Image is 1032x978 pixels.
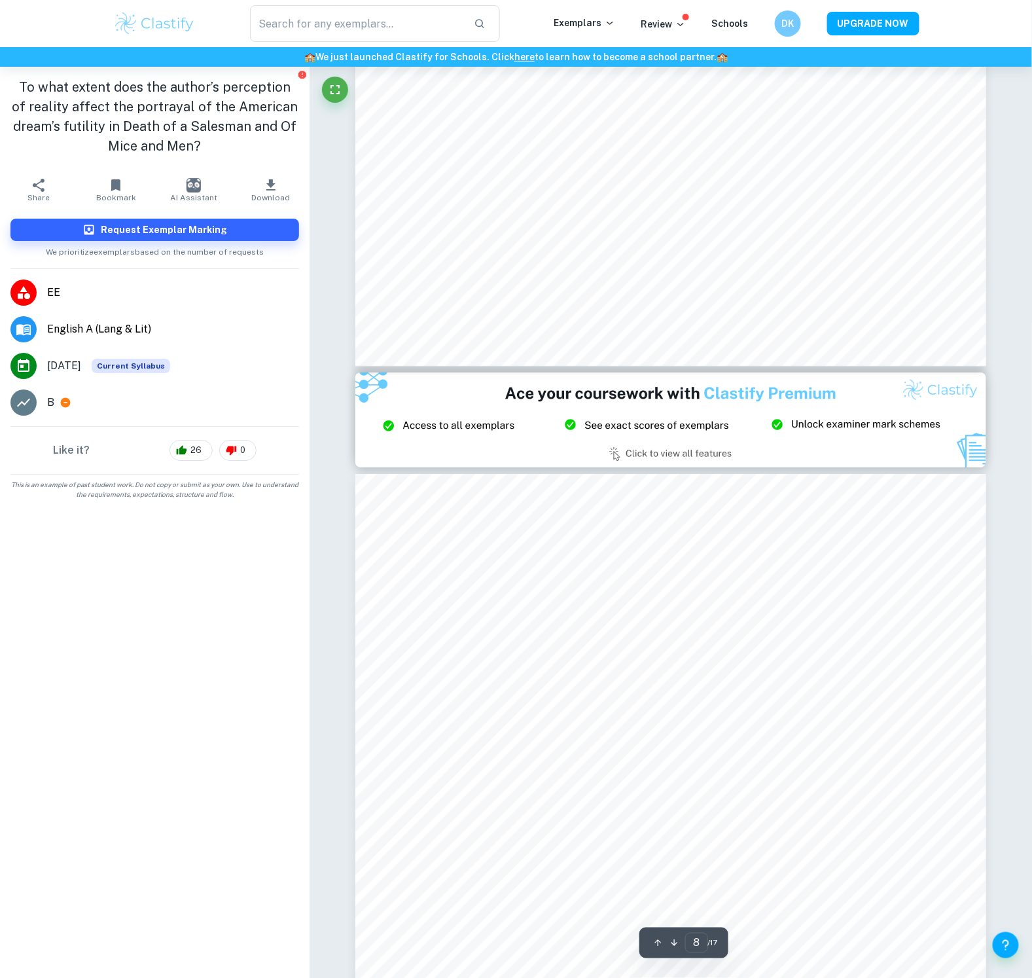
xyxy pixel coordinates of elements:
div: 0 [219,440,257,461]
span: 🏫 [304,52,315,62]
span: We prioritize exemplars based on the number of requests [46,241,264,258]
a: here [514,52,535,62]
span: Download [251,193,290,202]
button: AI Assistant [155,172,232,208]
a: Schools [712,18,749,29]
span: English A (Lang & Lit) [47,321,299,337]
h6: Request Exemplar Marking [101,223,227,237]
div: 26 [169,440,213,461]
button: DK [775,10,801,37]
img: Clastify logo [113,10,196,37]
span: Share [27,193,50,202]
span: 0 [233,444,253,457]
span: 🏫 [717,52,728,62]
p: B [47,395,54,410]
button: UPGRADE NOW [827,12,919,35]
button: Fullscreen [322,77,348,103]
img: Ad [355,372,987,467]
h6: DK [780,16,795,31]
span: / 17 [708,937,718,949]
p: Review [641,17,686,31]
button: Bookmark [77,172,154,208]
button: Request Exemplar Marking [10,219,299,241]
div: This exemplar is based on the current syllabus. Feel free to refer to it for inspiration/ideas wh... [92,359,170,373]
span: 26 [183,444,209,457]
h1: To what extent does the author’s perception of reality affect the portrayal of the American dream... [10,77,299,156]
span: AI Assistant [170,193,217,202]
h6: We just launched Clastify for Schools. Click to learn how to become a school partner. [3,50,1029,64]
span: This is an example of past student work. Do not copy or submit as your own. Use to understand the... [5,480,304,499]
h6: Like it? [53,443,90,458]
span: Bookmark [96,193,136,202]
span: [DATE] [47,358,81,374]
span: Current Syllabus [92,359,170,373]
span: EE [47,285,299,300]
input: Search for any exemplars... [250,5,464,42]
p: Exemplars [554,16,615,30]
button: Report issue [297,69,307,79]
button: Download [232,172,310,208]
button: Help and Feedback [993,932,1019,958]
img: AI Assistant [187,178,201,192]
